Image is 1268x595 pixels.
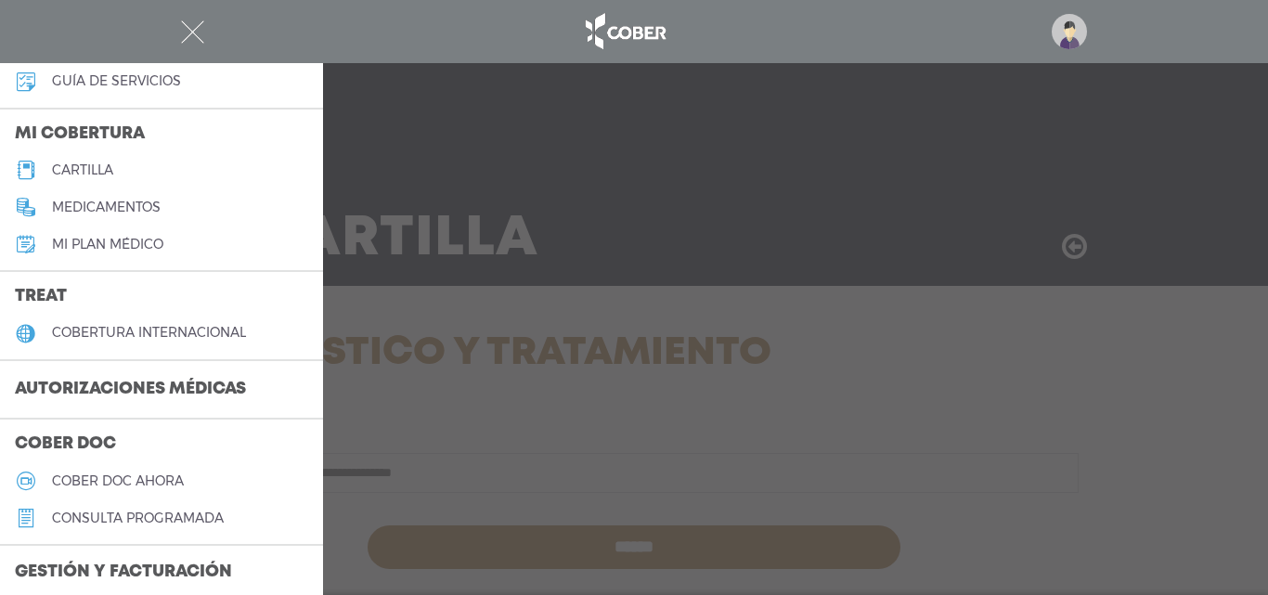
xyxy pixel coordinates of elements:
[52,237,163,252] h5: Mi plan médico
[52,473,184,489] h5: Cober doc ahora
[1052,14,1087,49] img: profile-placeholder.svg
[576,9,673,54] img: logo_cober_home-white.png
[52,200,161,215] h5: medicamentos
[181,20,204,44] img: Cober_menu-close-white.svg
[52,325,246,341] h5: cobertura internacional
[52,511,224,526] h5: consulta programada
[52,162,113,178] h5: cartilla
[52,73,181,89] h5: guía de servicios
